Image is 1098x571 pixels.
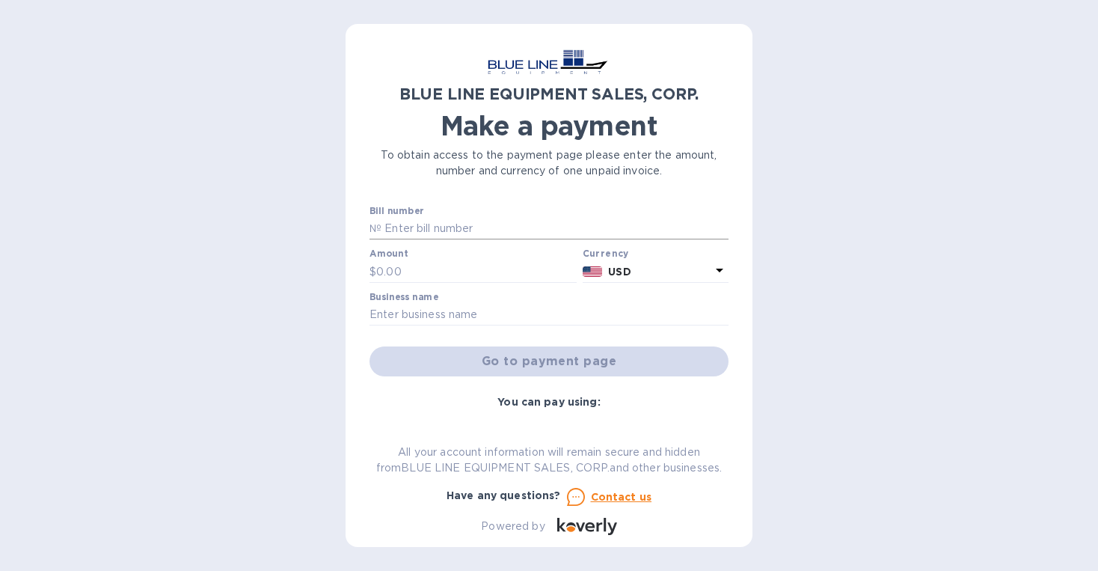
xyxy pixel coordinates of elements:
[369,445,729,476] p: All your account information will remain secure and hidden from BLUE LINE EQUIPMENT SALES, CORP. ...
[369,250,408,259] label: Amount
[399,85,699,103] b: BLUE LINE EQUIPMENT SALES, CORP.
[369,221,381,236] p: №
[591,491,652,503] u: Contact us
[369,110,729,141] h1: Make a payment
[369,207,423,216] label: Bill number
[608,266,631,278] b: USD
[369,264,376,280] p: $
[583,248,629,259] b: Currency
[583,266,603,277] img: USD
[376,260,577,283] input: 0.00
[497,396,600,408] b: You can pay using:
[369,293,438,302] label: Business name
[447,489,561,501] b: Have any questions?
[369,304,729,326] input: Enter business name
[481,519,545,534] p: Powered by
[381,218,729,240] input: Enter bill number
[369,147,729,179] p: To obtain access to the payment page please enter the amount, number and currency of one unpaid i...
